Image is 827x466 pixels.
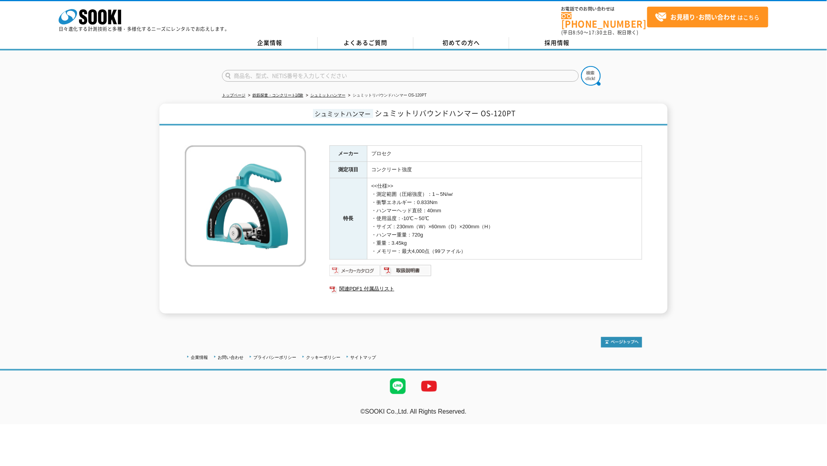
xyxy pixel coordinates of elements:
[443,38,480,47] span: 初めての方へ
[253,355,296,360] a: プライバシーポリシー
[413,371,445,402] img: YouTube
[367,162,642,178] td: コンクリート強度
[222,70,579,82] input: 商品名、型式、NETIS番号を入力してください
[413,37,509,49] a: 初めての方へ
[561,7,647,11] span: お電話でのお問い合わせは
[330,162,367,178] th: 測定項目
[59,27,230,31] p: 日々進化する計測技術と多種・多様化するニーズにレンタルでお応えします。
[797,416,827,423] a: テストMail
[509,37,605,49] a: 採用情報
[222,37,318,49] a: 企業情報
[347,91,427,100] li: シュミットリバウンドハンマー OS-120PT
[581,66,601,86] img: btn_search.png
[318,37,413,49] a: よくあるご質問
[375,108,516,118] span: シュミットリバウンドハンマー OS-120PT
[218,355,243,360] a: お問い合わせ
[222,93,245,97] a: トップページ
[367,145,642,162] td: プロセク
[382,371,413,402] img: LINE
[313,109,373,118] span: シュミットハンマー
[655,11,760,23] span: はこちら
[329,284,642,294] a: 関連PDF1 付属品リスト
[671,12,736,22] strong: お見積り･お問い合わせ
[561,12,647,28] a: [PHONE_NUMBER]
[601,337,642,348] img: トップページへ
[310,93,345,97] a: シュミットハンマー
[330,145,367,162] th: メーカー
[306,355,340,360] a: クッキーポリシー
[367,178,642,260] td: <<仕様>> ・測定範囲（圧縮強度）：1～5N/㎟ ・衝撃エネルギー：0.833Nm ・ハンマーヘッド直径：40mm ・使用温度：-10℃～50℃ ・サイズ：230mm（W）×60mm（D）×2...
[350,355,376,360] a: サイトマップ
[561,29,639,36] span: (平日 ～ 土日、祝日除く)
[573,29,584,36] span: 8:50
[330,178,367,260] th: 特長
[329,270,381,276] a: メーカーカタログ
[252,93,303,97] a: 鉄筋探査・コンクリート試験
[191,355,208,360] a: 企業情報
[647,7,768,27] a: お見積り･お問い合わせはこちら
[589,29,603,36] span: 17:30
[381,270,432,276] a: 取扱説明書
[381,264,432,277] img: 取扱説明書
[185,145,306,267] img: シュミットリバウンドハンマー OS-120PT
[329,264,381,277] img: メーカーカタログ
